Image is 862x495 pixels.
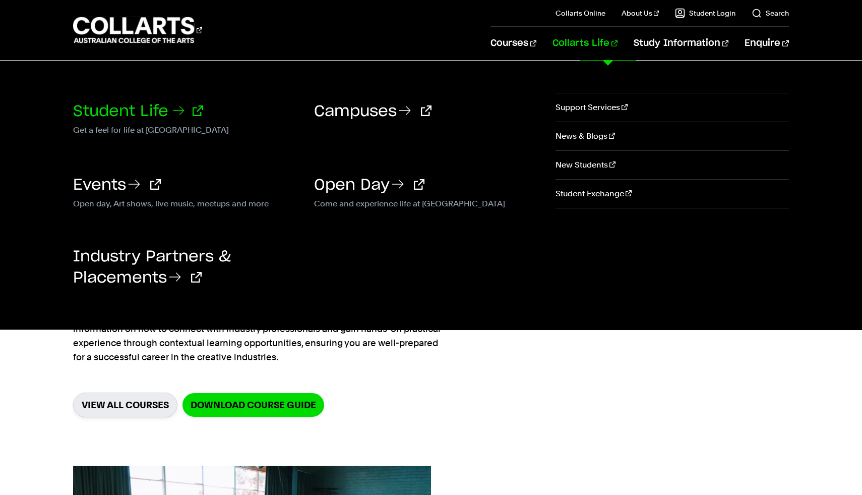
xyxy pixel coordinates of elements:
[634,27,728,60] a: Study Information
[73,104,203,119] a: Student Life
[556,122,788,150] a: News & Blogs
[752,8,789,18] a: Search
[675,8,735,18] a: Student Login
[745,27,788,60] a: Enquire
[73,197,298,209] p: Open day, Art shows, live music, meetups and more
[73,123,298,135] p: Get a feel for life at [GEOGRAPHIC_DATA]
[182,393,324,417] a: Download Course Guide
[556,180,788,208] a: Student Exchange
[73,178,161,193] a: Events
[556,93,788,122] a: Support Services
[73,249,231,286] a: Industry Partners & Placements
[552,27,618,60] a: Collarts Life
[73,393,177,417] a: VIEW ALL COURSES
[314,178,424,193] a: Open Day
[314,104,432,119] a: Campuses
[556,8,605,18] a: Collarts Online
[73,16,202,44] div: Go to homepage
[314,197,539,209] p: Come and experience life at [GEOGRAPHIC_DATA]
[622,8,659,18] a: About Us
[490,27,536,60] a: Courses
[556,151,788,179] a: New Students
